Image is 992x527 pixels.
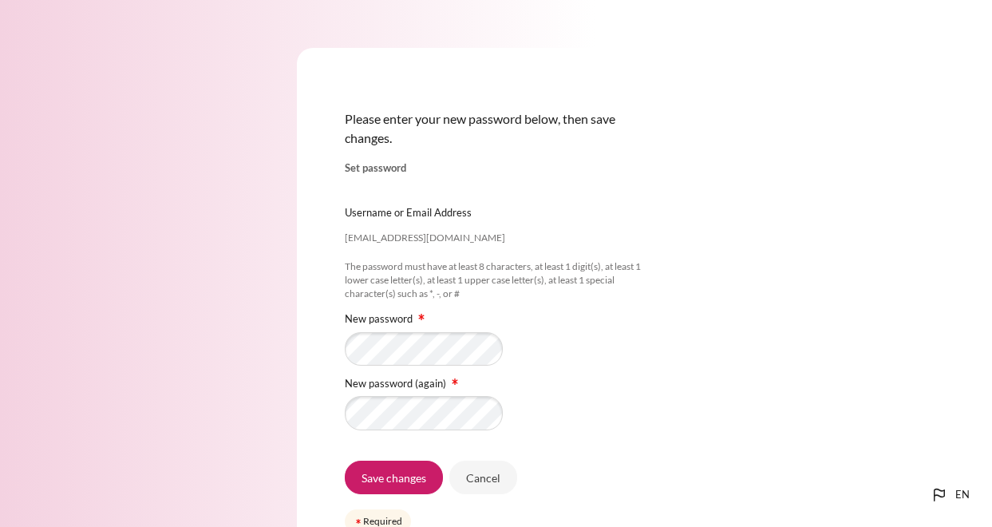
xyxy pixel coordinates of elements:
span: en [955,487,970,503]
span: Required [415,311,428,321]
div: [EMAIL_ADDRESS][DOMAIN_NAME] [345,232,505,245]
input: Cancel [449,461,517,494]
img: Required [415,311,428,323]
legend: Set password [345,160,648,176]
button: Languages [923,479,976,511]
img: Required [449,375,461,388]
label: Username or Email Address [345,205,472,221]
img: Required field [354,517,363,526]
label: New password (again) [345,377,446,390]
input: Save changes [345,461,443,494]
div: Please enter your new password below, then save changes. [345,97,648,160]
label: New password [345,312,413,325]
div: The password must have at least 8 characters, at least 1 digit(s), at least 1 lower case letter(s... [345,260,648,300]
span: Required [449,375,461,385]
